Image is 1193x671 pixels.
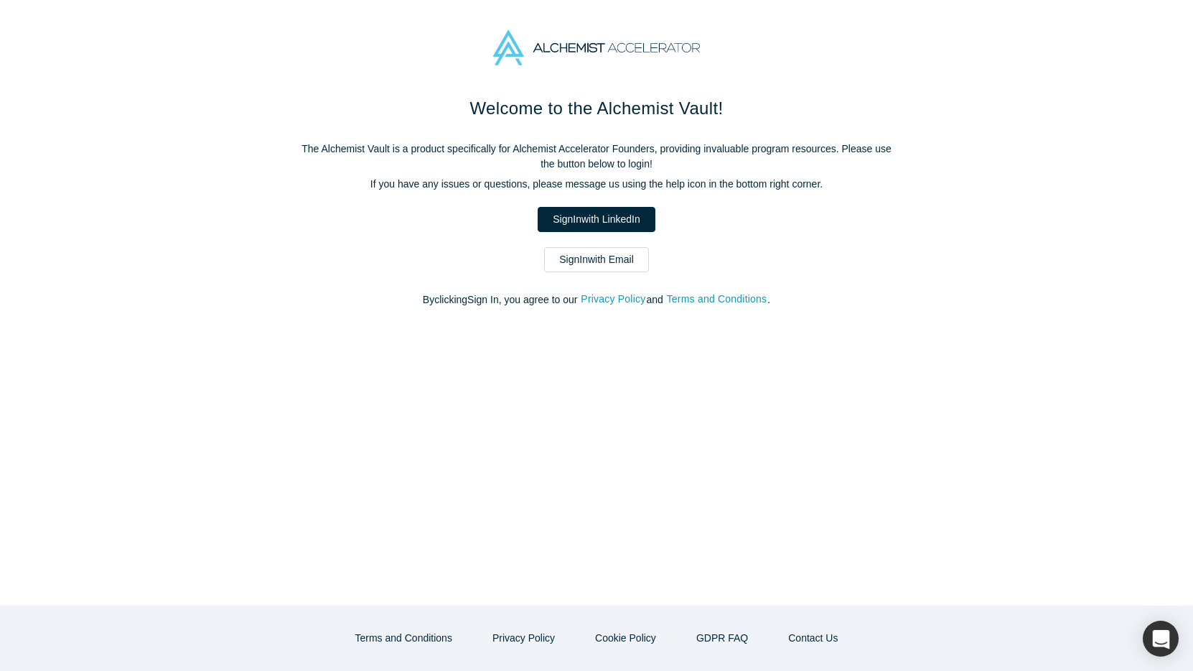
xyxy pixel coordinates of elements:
p: The Alchemist Vault is a product specifically for Alchemist Accelerator Founders, providing inval... [295,142,898,172]
button: Contact Us [773,626,853,651]
a: SignInwith LinkedIn [538,207,655,232]
button: Terms and Conditions [340,626,467,651]
a: GDPR FAQ [681,626,763,651]
button: Terms and Conditions [666,291,768,307]
img: Alchemist Accelerator Logo [493,30,700,65]
button: Cookie Policy [580,626,671,651]
button: Privacy Policy [580,291,646,307]
p: If you have any issues or questions, please message us using the help icon in the bottom right co... [295,177,898,192]
p: By clicking Sign In , you agree to our and . [295,292,898,307]
button: Privacy Policy [477,626,570,651]
a: SignInwith Email [544,247,649,272]
h1: Welcome to the Alchemist Vault! [295,96,898,121]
